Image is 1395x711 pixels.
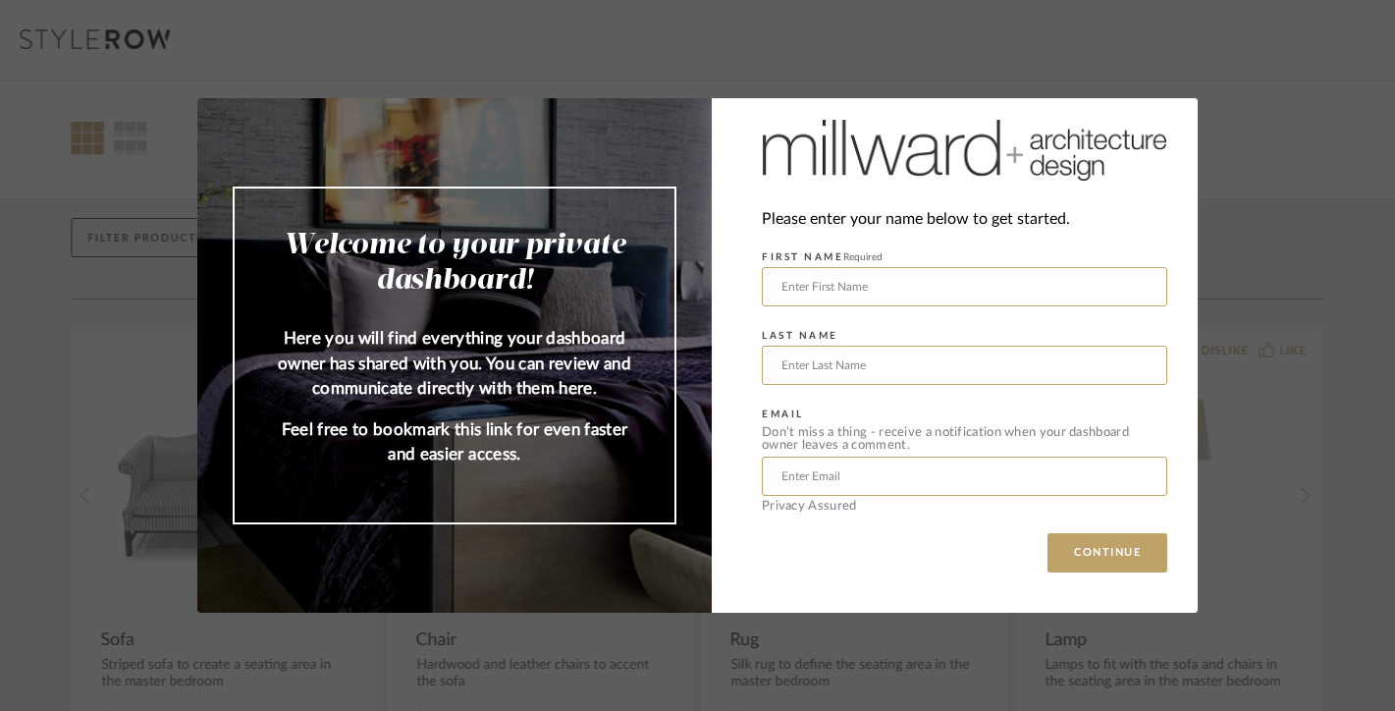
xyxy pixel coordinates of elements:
[1047,533,1167,573] button: CONTINUE
[762,346,1167,385] input: Enter Last Name
[762,267,1167,306] input: Enter First Name
[274,228,635,299] h2: Welcome to your private dashboard!
[762,426,1167,452] div: Don’t miss a thing - receive a notification when your dashboard owner leaves a comment.
[762,251,883,263] label: FIRST NAME
[843,252,883,262] span: Required
[274,417,635,467] p: Feel free to bookmark this link for even faster and easier access.
[762,500,1167,513] div: Privacy Assured
[274,326,635,402] p: Here you will find everything your dashboard owner has shared with you. You can review and commun...
[762,457,1167,496] input: Enter Email
[762,330,838,342] label: LAST NAME
[762,206,1167,233] div: Please enter your name below to get started.
[762,409,804,420] label: EMAIL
